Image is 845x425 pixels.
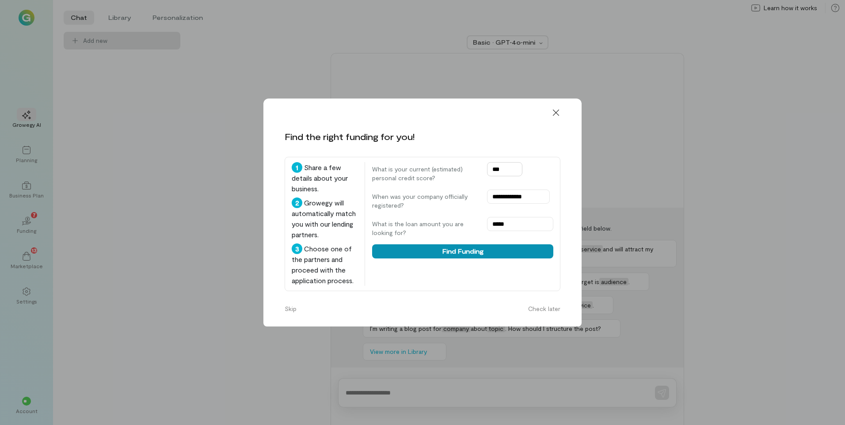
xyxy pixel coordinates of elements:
[292,243,358,286] div: Choose one of the partners and proceed with the application process.
[285,130,415,143] div: Find the right funding for you!
[372,220,478,237] label: What is the loan amount you are looking for?
[372,165,478,182] label: What is your current (estimated) personal credit score?
[292,197,358,240] div: Growegy will automatically match you with our lending partners.
[372,244,553,258] button: Find Funding
[279,302,302,316] button: Skip
[292,197,302,208] div: 2
[292,162,302,173] div: 1
[292,162,358,194] div: Share a few details about your business.
[372,192,478,210] label: When was your company officially registered?
[292,243,302,254] div: 3
[523,302,566,316] button: Check later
